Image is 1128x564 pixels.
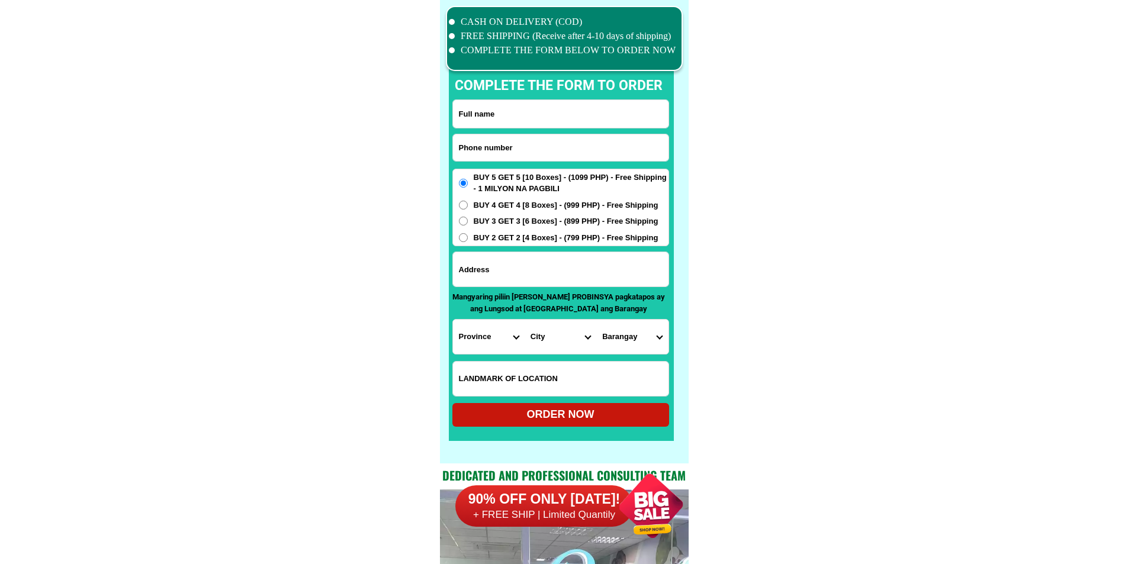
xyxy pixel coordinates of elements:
[459,233,468,242] input: BUY 2 GET 2 [4 Boxes] - (799 PHP) - Free Shipping
[452,407,669,423] div: ORDER NOW
[453,320,525,354] select: Select province
[449,15,676,29] li: CASH ON DELIVERY (COD)
[474,232,658,244] span: BUY 2 GET 2 [4 Boxes] - (799 PHP) - Free Shipping
[449,43,676,57] li: COMPLETE THE FORM BELOW TO ORDER NOW
[453,100,669,128] input: Input full_name
[449,29,676,43] li: FREE SHIPPING (Receive after 4-10 days of shipping)
[474,199,658,211] span: BUY 4 GET 4 [8 Boxes] - (999 PHP) - Free Shipping
[455,508,633,521] h6: + FREE SHIP | Limited Quantily
[459,179,468,188] input: BUY 5 GET 5 [10 Boxes] - (1099 PHP) - Free Shipping - 1 MILYON NA PAGBILI
[459,217,468,225] input: BUY 3 GET 3 [6 Boxes] - (899 PHP) - Free Shipping
[525,320,596,354] select: Select district
[474,172,669,195] span: BUY 5 GET 5 [10 Boxes] - (1099 PHP) - Free Shipping - 1 MILYON NA PAGBILI
[596,320,668,354] select: Select commune
[455,491,633,508] h6: 90% OFF ONLY [DATE]!
[452,291,666,314] p: Mangyaring piliin [PERSON_NAME] PROBINSYA pagkatapos ay ang Lungsod at [GEOGRAPHIC_DATA] ang Bara...
[474,215,658,227] span: BUY 3 GET 3 [6 Boxes] - (899 PHP) - Free Shipping
[440,466,689,484] h2: Dedicated and professional consulting team
[453,134,669,161] input: Input phone_number
[453,362,669,396] input: Input LANDMARKOFLOCATION
[459,201,468,210] input: BUY 4 GET 4 [8 Boxes] - (999 PHP) - Free Shipping
[453,252,669,286] input: Input address
[443,76,674,96] p: complete the form to order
